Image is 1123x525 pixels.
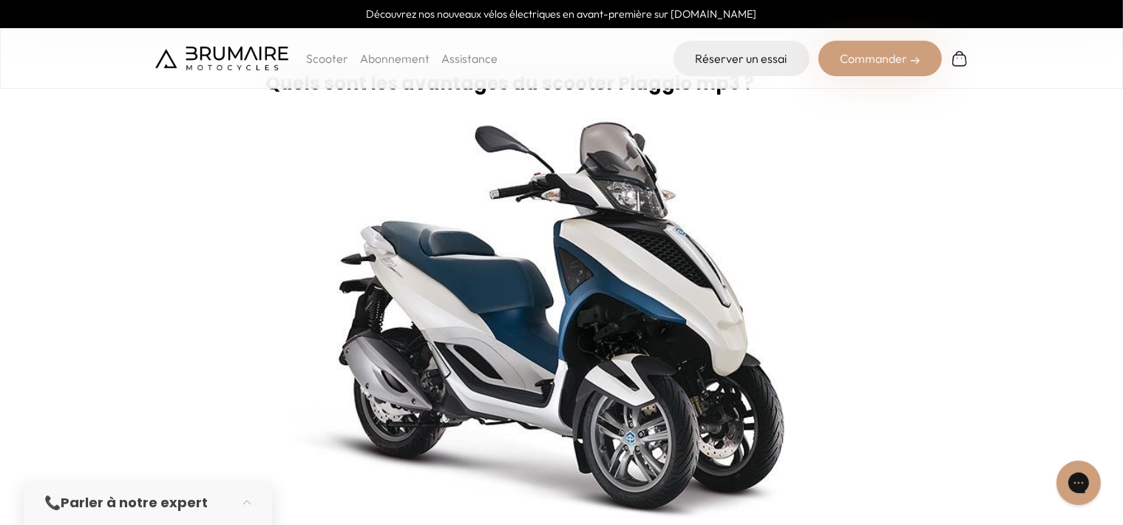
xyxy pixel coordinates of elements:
[951,50,968,67] img: Panier
[674,41,810,76] a: Réserver un essai
[1049,455,1108,510] iframe: Gorgias live chat messenger
[818,41,942,76] div: Commander
[306,50,348,67] p: Scooter
[360,51,430,66] a: Abonnement
[266,104,858,521] img: brumscoot1.jpg
[911,56,920,65] img: right-arrow-2.png
[441,51,498,66] a: Assistance
[155,47,288,70] img: Brumaire Motocycles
